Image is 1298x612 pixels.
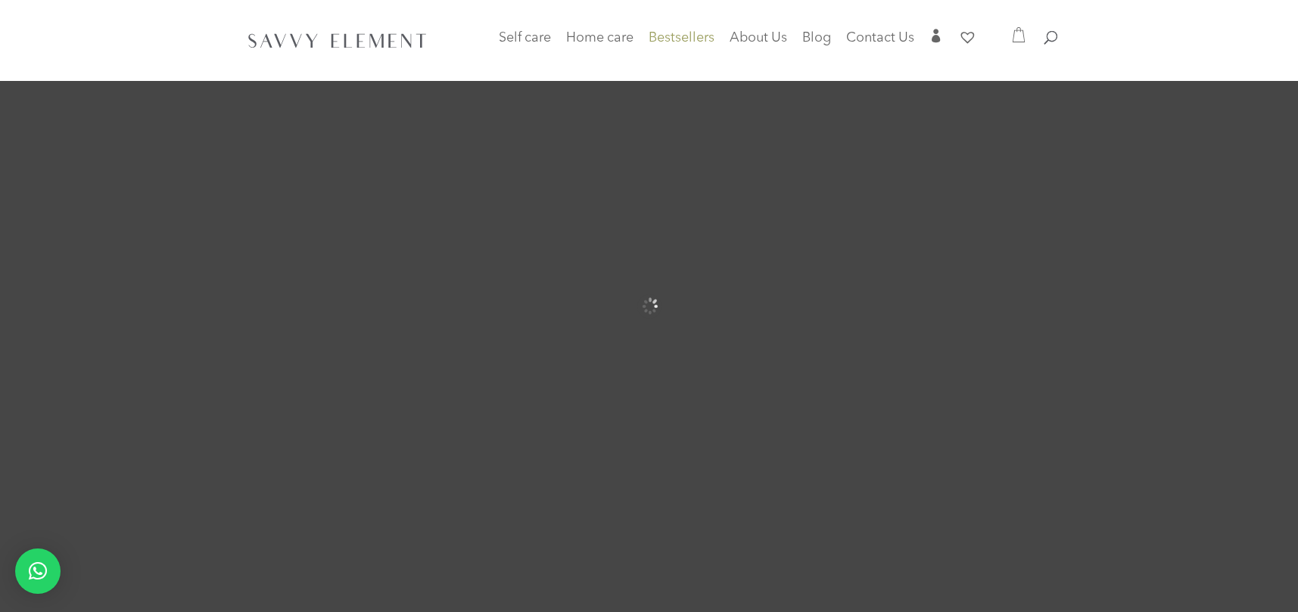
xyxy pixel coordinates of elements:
span: Bestsellers [649,31,714,45]
a: Self care [499,33,551,63]
a: Contact Us [846,33,914,54]
a: Home care [566,33,633,63]
span: Contact Us [846,31,914,45]
span: Self care [499,31,551,45]
span:  [929,29,943,42]
span: About Us [730,31,787,45]
a:  [929,29,943,54]
span: Blog [802,31,831,45]
a: Bestsellers [649,33,714,54]
span: Home care [566,31,633,45]
img: SavvyElement [244,28,431,52]
a: About Us [730,33,787,54]
a: Blog [802,33,831,54]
